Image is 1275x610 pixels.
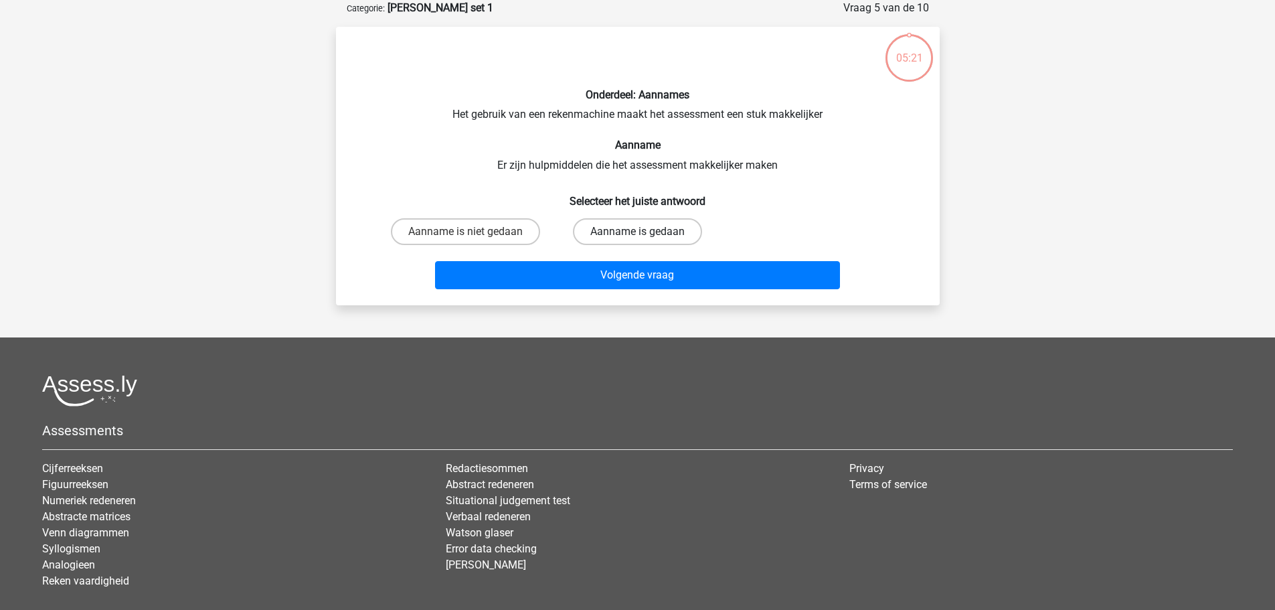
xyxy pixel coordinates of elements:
[446,510,531,523] a: Verbaal redeneren
[341,37,934,295] div: Het gebruik van een rekenmachine maakt het assessment een stuk makkelijker Er zijn hulpmiddelen d...
[42,542,100,555] a: Syllogismen
[42,462,103,475] a: Cijferreeksen
[42,423,1233,439] h5: Assessments
[446,478,534,491] a: Abstract redeneren
[42,558,95,571] a: Analogieen
[446,542,537,555] a: Error data checking
[42,575,129,587] a: Reken vaardigheid
[446,462,528,475] a: Redactiesommen
[42,510,131,523] a: Abstracte matrices
[42,526,129,539] a: Venn diagrammen
[388,1,493,14] strong: [PERSON_NAME] set 1
[884,33,934,66] div: 05:21
[42,478,108,491] a: Figuurreeksen
[573,218,702,245] label: Aanname is gedaan
[391,218,540,245] label: Aanname is niet gedaan
[42,494,136,507] a: Numeriek redeneren
[357,88,918,101] h6: Onderdeel: Aannames
[42,375,137,406] img: Assessly logo
[347,3,385,13] small: Categorie:
[446,558,526,571] a: [PERSON_NAME]
[849,462,884,475] a: Privacy
[446,526,513,539] a: Watson glaser
[357,184,918,208] h6: Selecteer het juiste antwoord
[849,478,927,491] a: Terms of service
[435,261,840,289] button: Volgende vraag
[446,494,570,507] a: Situational judgement test
[357,139,918,151] h6: Aanname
